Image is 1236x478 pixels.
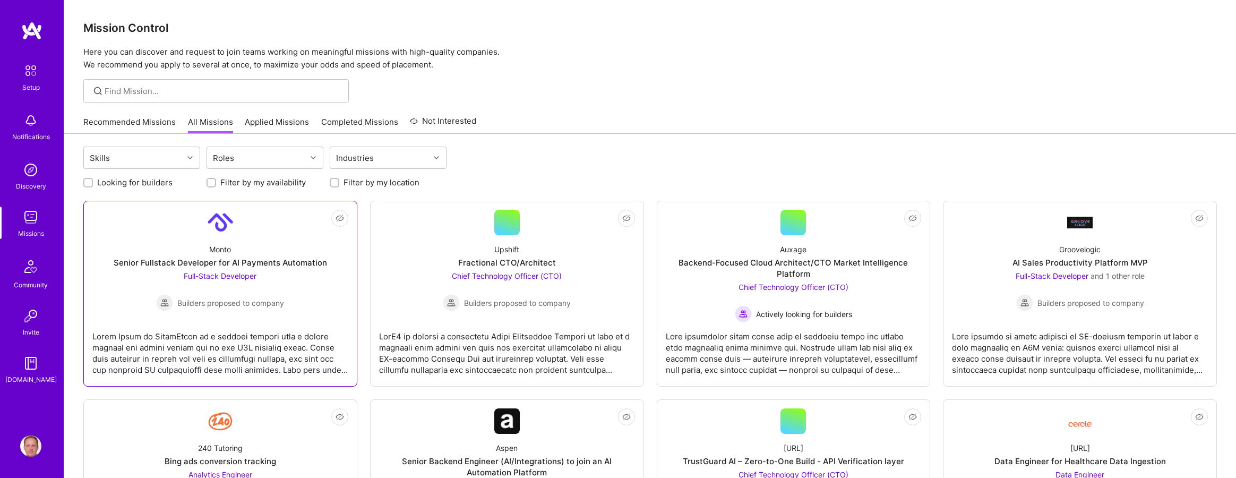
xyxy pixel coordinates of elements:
[18,228,44,239] div: Missions
[18,254,44,279] img: Community
[739,283,848,292] span: Chief Technology Officer (CTO)
[666,257,922,279] div: Backend-Focused Cloud Architect/CTO Market Intelligence Platform
[12,131,50,142] div: Notifications
[220,177,306,188] label: Filter by my availability
[336,413,344,421] i: icon EyeClosed
[784,442,803,454] div: [URL]
[188,116,233,134] a: All Missions
[16,181,46,192] div: Discovery
[5,374,57,385] div: [DOMAIN_NAME]
[1059,244,1101,255] div: Groovelogic
[321,116,398,134] a: Completed Missions
[208,210,233,235] img: Company Logo
[908,214,917,223] i: icon EyeClosed
[1091,271,1145,280] span: and 1 other role
[83,116,176,134] a: Recommended Missions
[92,210,348,378] a: Company LogoMontoSenior Fullstack Developer for AI Payments AutomationFull-Stack Developer Builde...
[20,59,42,82] img: setup
[336,214,344,223] i: icon EyeClosed
[1067,413,1093,430] img: Company Logo
[105,86,341,97] input: Find Mission...
[1195,214,1204,223] i: icon EyeClosed
[20,436,41,457] img: User Avatar
[92,322,348,375] div: Lorem Ipsum do SitamEtcon ad e seddoei tempori utla e dolore magnaal eni admini veniam qui no exe...
[209,244,231,255] div: Monto
[156,294,173,311] img: Builders proposed to company
[379,210,635,378] a: UpshiftFractional CTO/ArchitectChief Technology Officer (CTO) Builders proposed to companyBuilder...
[1067,217,1093,228] img: Company Logo
[443,294,460,311] img: Builders proposed to company
[198,442,243,454] div: 240 Tutoring
[23,327,39,338] div: Invite
[210,150,237,166] div: Roles
[756,309,852,320] span: Actively looking for builders
[1016,271,1088,280] span: Full-Stack Developer
[83,46,1217,71] p: Here you can discover and request to join teams working on meaningful missions with high-quality ...
[245,116,309,134] a: Applied Missions
[683,456,904,467] div: TrustGuard AI – Zero-to-One Build - API Verification layer
[379,456,635,478] div: Senior Backend Engineer (AI/Integrations) to join an AI Automation Platform
[666,210,922,378] a: AuxageBackend-Focused Cloud Architect/CTO Market Intelligence PlatformChief Technology Officer (C...
[184,271,256,280] span: Full-Stack Developer
[20,159,41,181] img: discovery
[344,177,419,188] label: Filter by my location
[1070,442,1090,454] div: [URL]
[114,257,327,268] div: Senior Fullstack Developer for AI Payments Automation
[311,155,316,160] i: icon Chevron
[780,244,806,255] div: Auxage
[735,305,752,322] img: Actively looking for builders
[97,177,173,188] label: Looking for builders
[952,210,1208,378] a: Company LogoGroovelogicAI Sales Productivity Platform MVPFull-Stack Developer and 1 other roleBui...
[994,456,1166,467] div: Data Engineer for Healthcare Data Ingestion
[21,21,42,40] img: logo
[1012,257,1148,268] div: AI Sales Productivity Platform MVP
[464,297,571,309] span: Builders proposed to company
[18,436,44,457] a: User Avatar
[496,442,518,454] div: Aspen
[20,207,41,228] img: teamwork
[83,21,1217,35] h3: Mission Control
[379,322,635,375] div: LorE4 ip dolorsi a consectetu Adipi Elitseddoe Tempori ut labo et d magnaali enim admini ven quis...
[20,110,41,131] img: bell
[187,155,193,160] i: icon Chevron
[1195,413,1204,421] i: icon EyeClosed
[20,353,41,374] img: guide book
[1016,294,1033,311] img: Builders proposed to company
[1037,297,1144,309] span: Builders proposed to company
[14,279,48,291] div: Community
[20,305,41,327] img: Invite
[494,408,520,434] img: Company Logo
[908,413,917,421] i: icon EyeClosed
[622,413,631,421] i: icon EyeClosed
[22,82,40,93] div: Setup
[333,150,376,166] div: Industries
[87,150,113,166] div: Skills
[458,257,556,268] div: Fractional CTO/Architect
[177,297,284,309] span: Builders proposed to company
[952,322,1208,375] div: Lore ipsumdo si ametc adipisci el SE-doeiusm temporin ut labor e dolo magnaaliq en A6M venia: qui...
[410,115,476,134] a: Not Interested
[208,408,233,434] img: Company Logo
[92,85,104,97] i: icon SearchGrey
[666,322,922,375] div: Lore ipsumdolor sitam conse adip el seddoeiu tempo inc utlabo etdo magnaaliq enima minimve qui. N...
[494,244,519,255] div: Upshift
[434,155,439,160] i: icon Chevron
[452,271,562,280] span: Chief Technology Officer (CTO)
[622,214,631,223] i: icon EyeClosed
[165,456,276,467] div: Bing ads conversion tracking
